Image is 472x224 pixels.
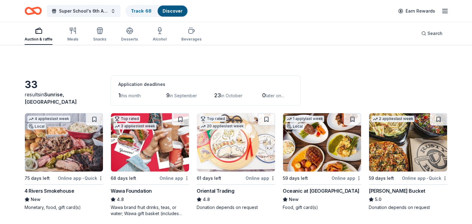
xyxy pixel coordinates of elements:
div: 75 days left [25,175,50,182]
div: 33 [25,79,103,91]
span: 1 [118,92,120,98]
div: 59 days left [369,175,394,182]
button: Auction & raffle [25,25,53,45]
span: in September [170,93,197,98]
div: Top rated [199,116,226,122]
div: Alcohol [153,37,167,42]
div: Donation depends on request [197,204,275,210]
button: Track· 68Discover [125,5,188,17]
button: Search [416,27,447,40]
span: in [25,91,77,105]
span: this month [120,93,141,98]
span: later on... [266,93,284,98]
div: Wawa Foundation [111,187,152,195]
span: 9 [166,92,170,98]
img: Image for Rusty Bucket [369,113,447,172]
div: Online app [246,174,275,182]
span: in October [221,93,242,98]
span: 4.8 [117,196,124,203]
span: New [31,196,41,203]
button: Desserts [121,25,138,45]
div: [PERSON_NAME] Bucket [369,187,425,195]
div: Application deadlines [118,81,293,88]
div: 4 applies last week [27,116,70,122]
span: New [289,196,299,203]
div: Meals [67,37,78,42]
a: Image for Rusty Bucket2 applieslast week59 days leftOnline app•Quick[PERSON_NAME] Bucket5.0Donati... [369,113,447,210]
div: 3 applies last week [113,123,156,129]
div: Wawa brand fruit drinks, teas, or water; Wawa gift basket (includes Wawa products and coupons) [111,204,189,217]
img: Image for 4 Rivers Smokehouse [25,113,103,172]
div: Donation depends on request [369,204,447,210]
div: 2 applies last week [372,116,415,122]
span: 23 [214,92,221,98]
span: Super School's 6th Annual Casino Night [59,7,108,15]
span: 5.0 [375,196,381,203]
div: Online app Quick [58,174,103,182]
span: 4.8 [203,196,210,203]
div: Monetary, food, gift card(s) [25,204,103,210]
div: 61 days left [197,175,221,182]
span: • [82,176,84,181]
button: Super School's 6th Annual Casino Night [47,5,120,17]
a: Track· 68 [131,8,151,14]
a: Home [25,4,42,18]
a: Image for Wawa FoundationTop rated3 applieslast week68 days leftOnline appWawa Foundation4.8Wawa ... [111,113,189,217]
a: Image for Oriental TradingTop rated20 applieslast week61 days leftOnline appOriental Trading4.8Do... [197,113,275,210]
div: Local [27,123,46,129]
img: Image for Oceanic at Pompano Beach [283,113,361,172]
div: Beverages [181,37,202,42]
div: Online app [159,174,189,182]
div: 68 days left [111,175,136,182]
a: Discover [163,8,183,14]
button: Meals [67,25,78,45]
div: 4 Rivers Smokehouse [25,187,74,195]
div: results [25,91,103,106]
button: Snacks [93,25,106,45]
div: Desserts [121,37,138,42]
div: Food, gift card(s) [283,204,361,210]
a: Earn Rewards [395,6,439,17]
img: Image for Oriental Trading [197,113,275,172]
div: Oriental Trading [197,187,234,195]
div: 59 days left [283,175,308,182]
div: Local [285,123,304,129]
div: Oceanic at [GEOGRAPHIC_DATA] [283,187,360,195]
div: Top rated [113,116,140,122]
button: Alcohol [153,25,167,45]
a: Image for Oceanic at Pompano Beach1 applylast weekLocal59 days leftOnline appOceanic at [GEOGRAPH... [283,113,361,210]
div: Auction & raffle [25,37,53,42]
button: Beverages [181,25,202,45]
span: 0 [262,92,266,98]
div: Online app [332,174,361,182]
div: 1 apply last week [285,116,324,122]
img: Image for Wawa Foundation [111,113,189,172]
div: Online app Quick [402,174,447,182]
div: 20 applies last week [199,123,245,129]
div: Snacks [93,37,106,42]
span: Sunrise, [GEOGRAPHIC_DATA] [25,91,77,105]
span: Search [427,30,442,37]
a: Image for 4 Rivers Smokehouse4 applieslast weekLocal75 days leftOnline app•Quick4 Rivers Smokehou... [25,113,103,210]
span: • [427,176,428,181]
